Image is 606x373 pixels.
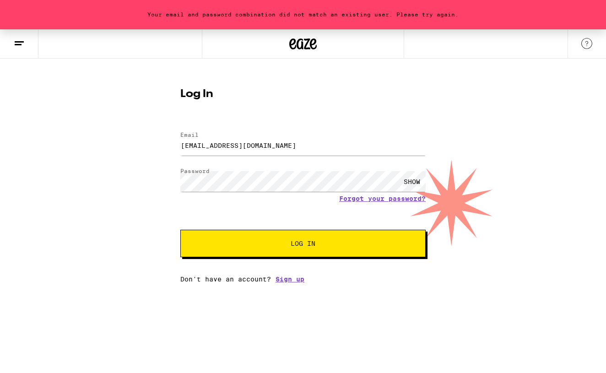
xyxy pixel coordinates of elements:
[180,230,426,257] button: Log In
[180,132,199,138] label: Email
[180,276,426,283] div: Don't have an account?
[5,6,66,14] span: Hi. Need any help?
[276,276,304,283] a: Sign up
[180,168,210,174] label: Password
[291,240,315,247] span: Log In
[180,89,426,100] h1: Log In
[180,135,426,156] input: Email
[398,171,426,192] div: SHOW
[339,195,426,202] a: Forgot your password?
